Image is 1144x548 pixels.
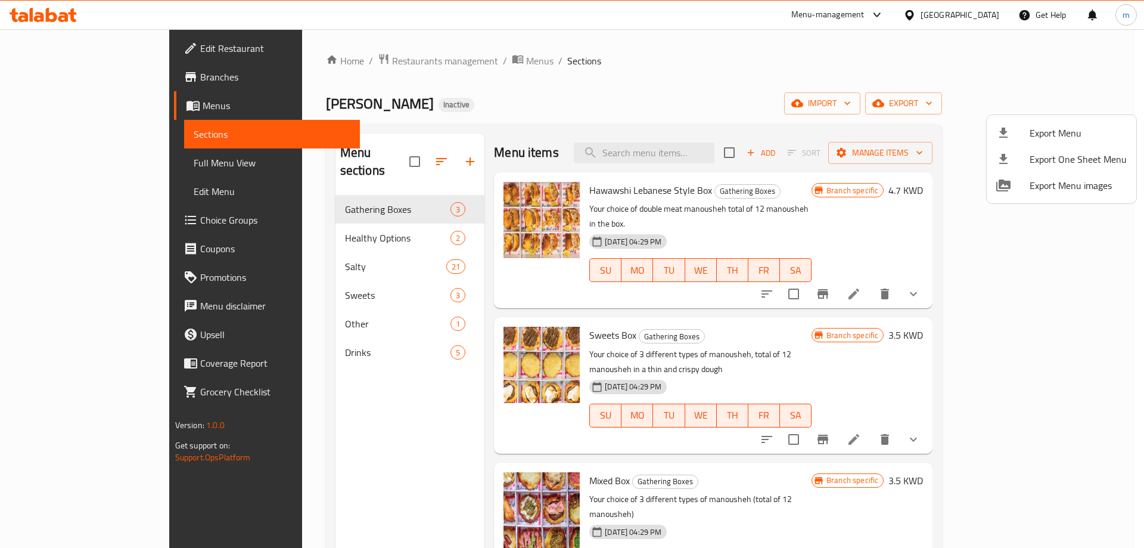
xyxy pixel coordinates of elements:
[1030,152,1127,166] span: Export One Sheet Menu
[1030,178,1127,193] span: Export Menu images
[1030,126,1127,140] span: Export Menu
[987,146,1136,172] li: Export one sheet menu items
[987,120,1136,146] li: Export menu items
[987,172,1136,199] li: Export Menu images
